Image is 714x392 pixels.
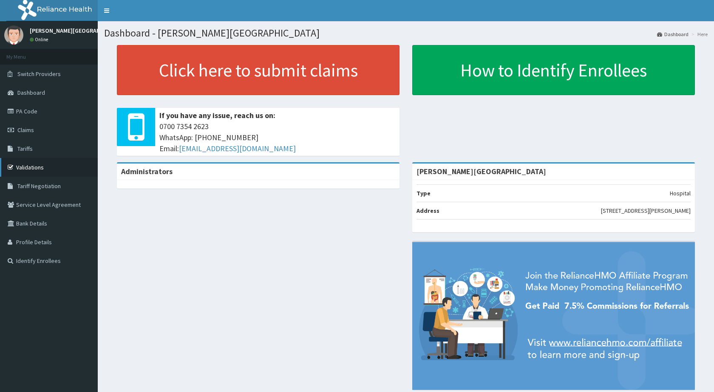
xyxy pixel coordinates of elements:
span: Dashboard [17,89,45,96]
span: Tariff Negotiation [17,182,61,190]
b: Administrators [121,166,173,176]
p: [STREET_ADDRESS][PERSON_NAME] [601,206,691,215]
a: Online [30,37,50,42]
span: Claims [17,126,34,134]
h1: Dashboard - [PERSON_NAME][GEOGRAPHIC_DATA] [104,28,708,39]
p: [PERSON_NAME][GEOGRAPHIC_DATA] [30,28,127,34]
b: Type [416,189,431,197]
img: provider-team-banner.png [412,242,695,390]
li: Here [689,31,708,38]
strong: [PERSON_NAME][GEOGRAPHIC_DATA] [416,166,546,176]
a: [EMAIL_ADDRESS][DOMAIN_NAME] [179,144,296,153]
span: Tariffs [17,145,33,152]
a: Dashboard [657,31,688,38]
a: Click here to submit claims [117,45,399,95]
b: Address [416,207,439,214]
span: 0700 7354 2623 WhatsApp: [PHONE_NUMBER] Email: [159,121,395,154]
b: If you have any issue, reach us on: [159,110,275,120]
p: Hospital [670,189,691,197]
img: User Image [4,25,23,45]
a: How to Identify Enrollees [412,45,695,95]
span: Switch Providers [17,70,61,78]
